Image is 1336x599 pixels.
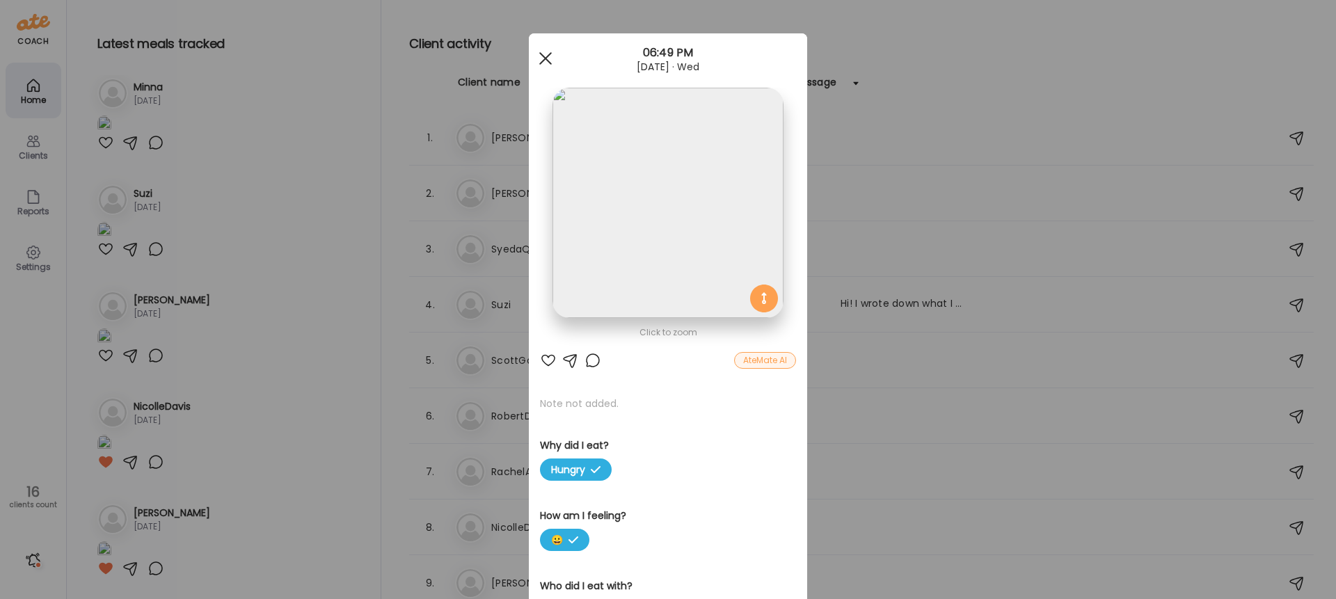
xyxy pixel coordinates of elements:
span: Hungry [540,458,612,481]
h3: Who did I eat with? [540,579,796,593]
div: Click to zoom [540,324,796,341]
div: [DATE] · Wed [529,61,807,72]
div: 06:49 PM [529,45,807,61]
h3: How am I feeling? [540,509,796,523]
img: images%2FrXyYMMecoMg4xfEL1QxHXMsfGcF3%2FIqzDiNRXwm2Fj8J6Fedw%2FTw4PqA0Wkdzl7dRas3tI_1080 [552,88,783,318]
p: Note not added. [540,397,796,410]
div: AteMate AI [734,352,796,369]
h3: Why did I eat? [540,438,796,453]
span: 😀 [540,529,589,551]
